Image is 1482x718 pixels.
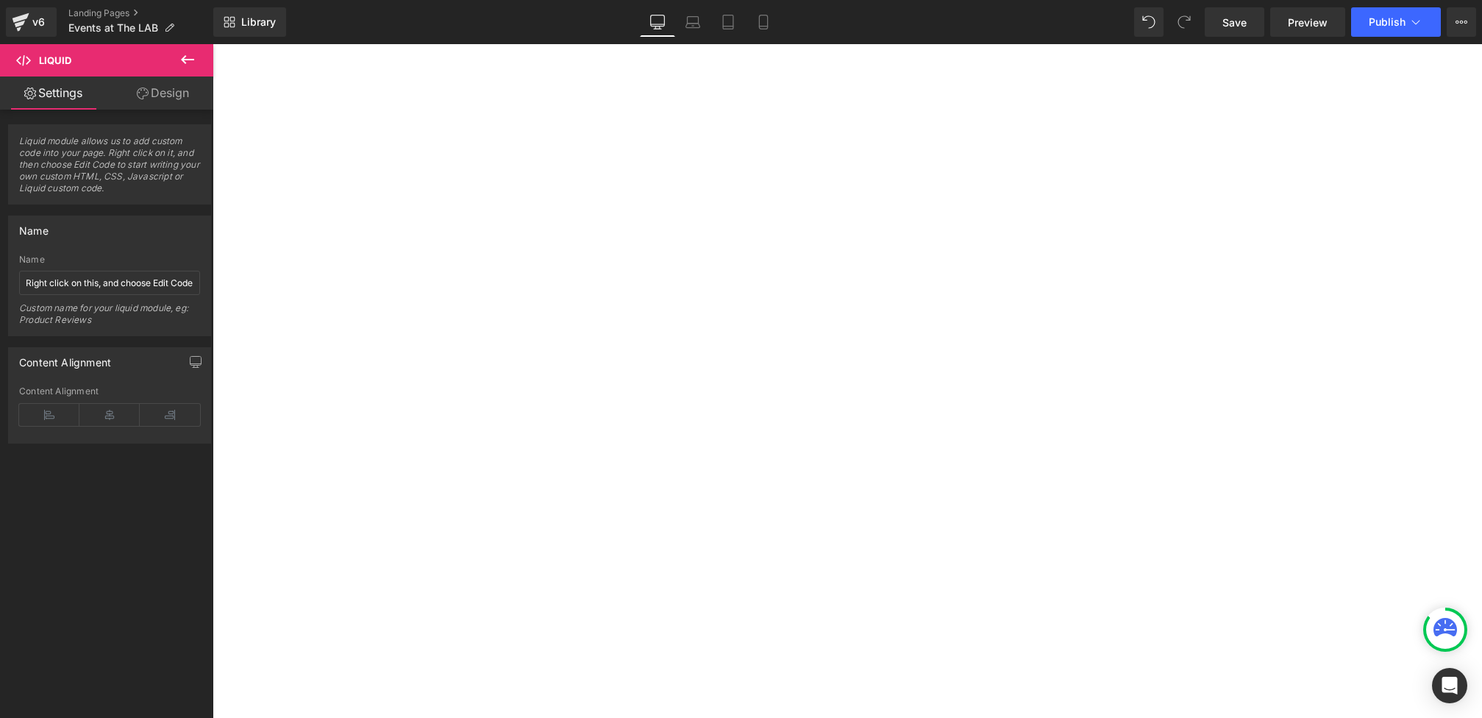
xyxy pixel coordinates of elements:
span: Publish [1369,16,1406,28]
button: Redo [1169,7,1199,37]
a: Tablet [710,7,746,37]
button: Undo [1134,7,1164,37]
a: v6 [6,7,57,37]
div: Name [19,216,49,237]
div: Custom name for your liquid module, eg: Product Reviews [19,302,200,335]
div: v6 [29,13,48,32]
a: Landing Pages [68,7,213,19]
a: Mobile [746,7,781,37]
div: Name [19,255,200,265]
a: Design [110,77,216,110]
span: Save [1222,15,1247,30]
a: Desktop [640,7,675,37]
a: Preview [1270,7,1345,37]
span: Events at The LAB [68,22,158,34]
button: More [1447,7,1476,37]
button: Publish [1351,7,1441,37]
span: Liquid module allows us to add custom code into your page. Right click on it, and then choose Edi... [19,135,200,204]
a: Laptop [675,7,710,37]
a: New Library [213,7,286,37]
span: Preview [1288,15,1328,30]
span: Liquid [39,54,71,66]
span: Library [241,15,276,29]
div: Open Intercom Messenger [1432,668,1467,703]
div: Content Alignment [19,348,111,369]
div: Content Alignment [19,386,200,397]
